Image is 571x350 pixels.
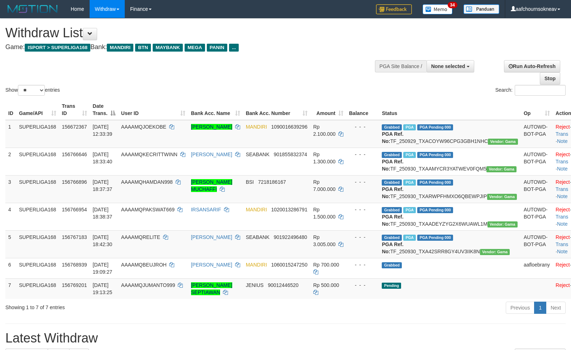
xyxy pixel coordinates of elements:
[16,120,59,148] td: SUPERLIGA168
[486,166,517,172] span: Vendor URL: https://trx31.1velocity.biz
[506,302,534,314] a: Previous
[5,85,60,96] label: Show entries
[153,44,183,52] span: MAYBANK
[375,60,427,72] div: PGA Site Balance /
[93,262,113,275] span: [DATE] 19:09:27
[62,234,87,240] span: 156767183
[93,124,113,137] span: [DATE] 12:33:39
[546,302,566,314] a: Next
[273,152,307,157] span: Copy 901855832374 to clipboard
[376,4,412,14] img: Feedback.jpg
[313,282,339,288] span: Rp 500.000
[121,282,175,288] span: AAAAMQJUMANTO999
[62,282,87,288] span: 156769201
[521,258,553,278] td: aafloebrany
[93,207,113,220] span: [DATE] 18:38:37
[556,207,570,212] a: Reject
[5,278,16,299] td: 7
[556,179,570,185] a: Reject
[62,179,87,185] span: 156766896
[463,4,499,14] img: panduan.png
[521,100,553,120] th: Op: activate to sort column ascending
[5,26,373,40] h1: Withdraw List
[5,230,16,258] td: 5
[487,194,517,200] span: Vendor URL: https://trx31.1velocity.biz
[313,124,336,137] span: Rp 2.100.000
[382,152,402,158] span: Grabbed
[313,152,336,164] span: Rp 1.300.000
[427,60,474,72] button: None selected
[246,152,270,157] span: SEABANK
[246,234,270,240] span: SEABANK
[191,124,232,130] a: [PERSON_NAME]
[556,282,570,288] a: Reject
[480,249,510,255] span: Vendor URL: https://trx31.1velocity.biz
[431,63,465,69] span: None selected
[16,148,59,175] td: SUPERLIGA168
[207,44,227,52] span: PANIN
[271,207,307,212] span: Copy 1020013286791 to clipboard
[382,179,402,186] span: Grabbed
[417,235,453,241] span: PGA Pending
[349,234,376,241] div: - - -
[313,262,339,268] span: Rp 700.000
[382,283,401,289] span: Pending
[349,261,376,268] div: - - -
[382,207,402,213] span: Grabbed
[135,44,151,52] span: BTN
[313,234,336,247] span: Rp 3.005.000
[504,60,560,72] a: Run Auto-Refresh
[5,148,16,175] td: 2
[379,203,520,230] td: TF_250930_TXAADEYZYG2X6WUAWL1M
[382,124,402,130] span: Grabbed
[556,152,570,157] a: Reject
[5,120,16,148] td: 1
[382,235,402,241] span: Grabbed
[62,262,87,268] span: 156768939
[5,44,373,51] h4: Game: Bank:
[382,131,403,144] b: PGA Ref. No:
[313,179,336,192] span: Rp 7.000.000
[515,85,566,96] input: Search:
[107,44,133,52] span: MANDIRI
[229,44,239,52] span: ...
[16,258,59,278] td: SUPERLIGA168
[557,221,568,227] a: Note
[191,179,232,192] a: [PERSON_NAME] MUCHAFFI
[5,4,60,14] img: MOTION_logo.png
[448,2,457,8] span: 34
[5,175,16,203] td: 3
[273,234,307,240] span: Copy 901922496480 to clipboard
[557,166,568,172] a: Note
[495,85,566,96] label: Search:
[16,175,59,203] td: SUPERLIGA168
[556,124,570,130] a: Reject
[5,301,233,311] div: Showing 1 to 7 of 7 entries
[246,262,267,268] span: MANDIRI
[349,151,376,158] div: - - -
[349,282,376,289] div: - - -
[16,100,59,120] th: Game/API: activate to sort column ascending
[246,124,267,130] span: MANDIRI
[487,221,518,227] span: Vendor URL: https://trx31.1velocity.biz
[188,100,243,120] th: Bank Acc. Name: activate to sort column ascending
[349,206,376,213] div: - - -
[379,148,520,175] td: TF_250930_TXAAMYCR3YATWEV0FQM5
[16,278,59,299] td: SUPERLIGA168
[121,262,167,268] span: AAAAMQBEUJROH
[268,282,299,288] span: Copy 90012446520 to clipboard
[191,152,232,157] a: [PERSON_NAME]
[417,152,453,158] span: PGA Pending
[382,262,402,268] span: Grabbed
[246,207,267,212] span: MANDIRI
[310,100,346,120] th: Amount: activate to sort column ascending
[246,282,264,288] span: JENIUS
[403,124,416,130] span: Marked by aafsengchandara
[379,175,520,203] td: TF_250930_TXARWPFHMXO6QBEWPJIP
[417,179,453,186] span: PGA Pending
[423,4,453,14] img: Button%20Memo.svg
[93,282,113,295] span: [DATE] 19:13:25
[488,139,518,145] span: Vendor URL: https://trx31.1velocity.biz
[62,124,87,130] span: 156672367
[121,234,160,240] span: AAAAMQRELITE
